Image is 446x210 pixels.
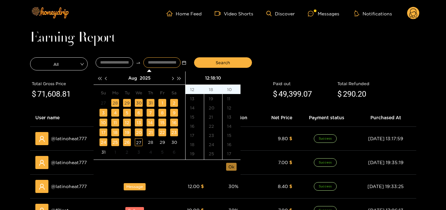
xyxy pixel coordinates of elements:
[121,127,133,137] td: 2025-08-19
[128,71,137,85] button: Aug
[135,99,143,107] div: 30
[145,87,156,98] th: Th
[121,137,133,147] td: 2025-08-26
[301,89,312,99] span: .07
[168,147,180,157] td: 2025-09-06
[167,10,176,16] span: home
[223,158,241,167] div: 18
[204,94,222,103] div: 19
[133,137,145,147] td: 2025-08-27
[186,149,204,158] div: 19
[186,103,204,112] div: 14
[133,118,145,127] td: 2025-08-13
[123,138,131,146] div: 26
[223,112,241,122] div: 13
[186,158,204,167] div: 20
[147,99,154,107] div: 31
[147,148,154,156] div: 4
[314,158,337,167] span: Success
[140,71,151,85] button: 2025
[273,80,334,87] div: Paid out
[215,10,224,16] span: video-camera
[99,109,107,117] div: 3
[99,148,107,156] div: 31
[135,138,143,146] div: 27
[226,163,237,171] button: Ok
[37,89,60,99] span: 71,608
[368,160,403,165] span: [DATE] 19:35:19
[278,160,288,165] span: 7.00
[186,112,204,122] div: 15
[135,109,143,117] div: 6
[121,108,133,118] td: 2025-08-05
[51,159,87,166] span: @ latinoheat777
[133,108,145,118] td: 2025-08-06
[156,137,168,147] td: 2025-08-29
[99,138,107,146] div: 24
[145,118,156,127] td: 2025-08-14
[204,112,222,122] div: 21
[278,184,288,189] span: 8.40
[337,80,415,87] div: Total Refunded
[109,127,121,137] td: 2025-08-18
[145,108,156,118] td: 2025-08-07
[367,184,404,189] span: [DATE] 19:33:25
[111,148,119,156] div: 1
[98,137,109,147] td: 2025-08-24
[186,131,204,140] div: 17
[30,59,88,68] span: All
[133,147,145,157] td: 2025-09-03
[186,94,204,103] div: 13
[156,87,168,98] th: Fr
[39,160,45,166] span: user
[201,184,204,189] span: $
[99,119,107,126] div: 10
[356,89,366,99] span: .20
[136,60,141,65] span: swap-right
[355,109,416,127] th: Purchased At
[204,122,222,131] div: 22
[109,98,121,108] td: 2025-07-28
[228,184,239,189] span: 30 %
[147,119,154,126] div: 14
[186,85,204,94] div: 12
[186,140,204,149] div: 18
[111,119,119,126] div: 11
[168,108,180,118] td: 2025-08-09
[109,87,121,98] th: Mo
[223,149,241,158] div: 17
[343,89,356,99] span: 290
[156,147,168,157] td: 2025-09-05
[204,149,222,158] div: 25
[168,87,180,98] th: Sa
[123,99,131,107] div: 29
[156,98,168,108] td: 2025-08-01
[111,109,119,117] div: 4
[204,158,222,167] div: 26
[133,98,145,108] td: 2025-07-30
[258,109,297,127] th: Net Price
[314,182,337,191] span: Success
[123,128,131,136] div: 19
[278,89,301,99] span: 49,399
[223,85,241,94] div: 10
[135,148,143,156] div: 3
[121,87,133,98] th: Tu
[123,109,131,117] div: 5
[216,59,230,66] span: Search
[273,88,277,101] span: $
[158,138,166,146] div: 29
[133,127,145,137] td: 2025-08-20
[170,148,178,156] div: 6
[156,108,168,118] td: 2025-08-08
[98,118,109,127] td: 2025-08-10
[147,109,154,117] div: 7
[98,127,109,137] td: 2025-08-17
[289,136,292,141] span: $
[123,119,131,126] div: 12
[51,135,87,142] span: @ latinoheat777
[133,87,145,98] th: We
[30,33,416,43] h1: Earning Report
[289,184,292,189] span: $
[145,98,156,108] td: 2025-07-31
